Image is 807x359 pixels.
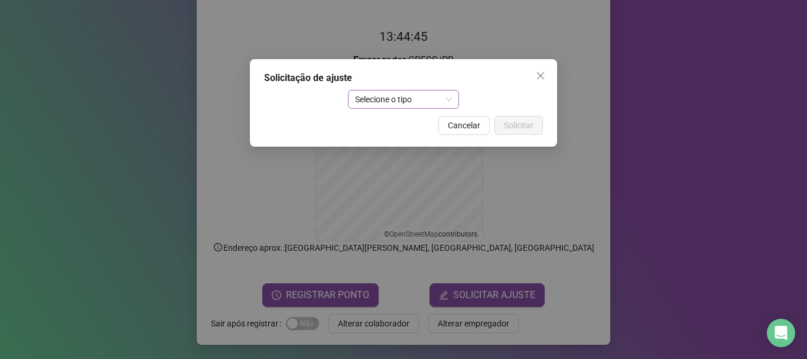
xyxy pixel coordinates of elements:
button: Cancelar [438,116,490,135]
span: close [536,71,545,80]
span: Cancelar [448,119,480,132]
div: Solicitação de ajuste [264,71,543,85]
span: Selecione o tipo [355,90,453,108]
button: Close [531,66,550,85]
div: Open Intercom Messenger [767,319,795,347]
button: Solicitar [494,116,543,135]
